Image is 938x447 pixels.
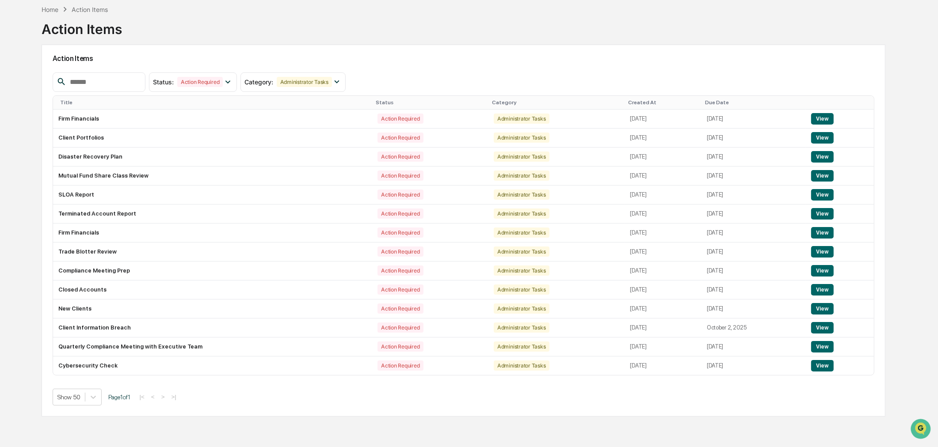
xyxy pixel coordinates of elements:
[377,152,423,162] div: Action Required
[494,341,549,352] div: Administrator Tasks
[910,418,934,442] iframe: Open customer support
[53,148,372,167] td: Disaster Recovery Plan
[177,77,223,87] div: Action Required
[625,299,702,318] td: [DATE]
[811,303,834,314] button: View
[9,49,27,66] img: Greenboard
[625,318,702,337] td: [DATE]
[811,265,834,277] button: View
[53,129,372,148] td: Client Portfolios
[625,261,702,280] td: [DATE]
[702,356,806,375] td: [DATE]
[494,360,549,371] div: Administrator Tasks
[150,127,161,137] button: Start new chat
[705,99,802,106] div: Due Date
[625,223,702,242] td: [DATE]
[377,303,423,314] div: Action Required
[53,110,372,129] td: Firm Financials
[811,343,834,350] a: View
[702,223,806,242] td: [DATE]
[811,360,834,371] button: View
[137,393,147,401] button: |<
[494,189,549,200] div: Administrator Tasks
[72,6,108,13] div: Action Items
[53,186,372,205] td: SLOA Report
[494,265,549,276] div: Administrator Tasks
[53,167,372,186] td: Mutual Fund Share Class Review
[42,14,122,37] div: Action Items
[169,393,179,401] button: >|
[377,189,423,200] div: Action Required
[702,167,806,186] td: [DATE]
[811,227,834,239] button: View
[811,246,834,258] button: View
[494,284,549,295] div: Administrator Tasks
[625,337,702,356] td: [DATE]
[625,242,702,261] td: [DATE]
[494,208,549,219] div: Administrator Tasks
[9,124,25,140] img: 1746055101610-c473b297-6a78-478c-a979-82029cc54cd1
[625,167,702,186] td: [DATE]
[88,206,107,213] span: Pylon
[629,99,698,106] div: Created At
[53,318,372,337] td: Client Information Breach
[42,6,58,13] div: Home
[494,227,549,238] div: Administrator Tasks
[53,205,372,223] td: Terminated Account Report
[702,318,806,337] td: October 2, 2025
[494,114,549,124] div: Administrator Tasks
[494,246,549,257] div: Administrator Tasks
[702,242,806,261] td: [DATE]
[53,54,875,63] h2: Action Items
[149,393,157,401] button: <
[494,322,549,333] div: Administrator Tasks
[62,206,107,213] a: Powered byPylon
[377,133,423,143] div: Action Required
[811,151,834,163] button: View
[811,324,834,331] a: View
[811,229,834,236] a: View
[377,114,423,124] div: Action Required
[377,246,423,257] div: Action Required
[702,261,806,280] td: [DATE]
[811,208,834,220] button: View
[811,286,834,293] a: View
[811,362,834,369] a: View
[811,153,834,160] a: View
[61,164,113,180] a: 🗄️Attestations
[494,152,549,162] div: Administrator Tasks
[53,356,372,375] td: Cybersecurity Check
[277,77,332,87] div: Administrator Tasks
[377,170,423,181] div: Action Required
[811,305,834,312] a: View
[702,299,806,318] td: [DATE]
[811,267,834,274] a: View
[494,303,549,314] div: Administrator Tasks
[377,360,423,371] div: Action Required
[377,322,423,333] div: Action Required
[811,189,834,201] button: View
[5,164,61,180] a: 🖐️Preclearance
[811,284,834,295] button: View
[18,168,57,177] span: Preclearance
[73,168,110,177] span: Attestations
[702,110,806,129] td: [DATE]
[9,186,16,193] div: 🔎
[702,148,806,167] td: [DATE]
[53,337,372,356] td: Quarterly Compliance Meeting with Executive Team
[377,227,423,238] div: Action Required
[376,99,485,106] div: Status
[153,78,174,86] span: Status :
[377,265,423,276] div: Action Required
[625,129,702,148] td: [DATE]
[494,170,549,181] div: Administrator Tasks
[30,124,145,133] div: Start new chat
[702,129,806,148] td: [DATE]
[9,75,161,89] p: How can we help?
[811,248,834,255] a: View
[625,280,702,299] td: [DATE]
[811,172,834,179] a: View
[625,356,702,375] td: [DATE]
[53,223,372,242] td: Firm Financials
